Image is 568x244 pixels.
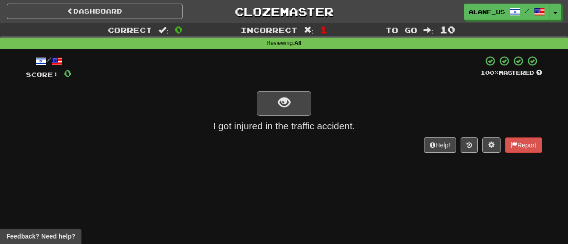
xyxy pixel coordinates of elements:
span: To go [385,25,417,34]
span: Incorrect [241,25,298,34]
span: 10 [440,24,455,35]
strong: All [294,40,302,46]
span: Correct [108,25,152,34]
span: 1 [320,24,327,35]
a: Clozemaster [196,4,372,20]
span: : [159,26,168,34]
span: 0 [175,24,183,35]
a: Dashboard [7,4,183,19]
button: Help! [424,137,456,153]
span: Score: [26,71,58,78]
span: 100 % [481,69,499,76]
div: Mastered [481,69,542,77]
a: alanf_us / [464,4,550,20]
span: alanf_us [469,8,505,16]
button: Round history (alt+y) [461,137,478,153]
span: / [525,7,529,14]
div: / [26,55,72,67]
span: : [304,26,314,34]
span: : [424,26,433,34]
button: show sentence [257,91,311,116]
button: Report [505,137,542,153]
div: I got injured in the traffic accident. [26,119,542,133]
span: Open feedback widget [6,232,75,241]
span: 0 [64,68,72,79]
